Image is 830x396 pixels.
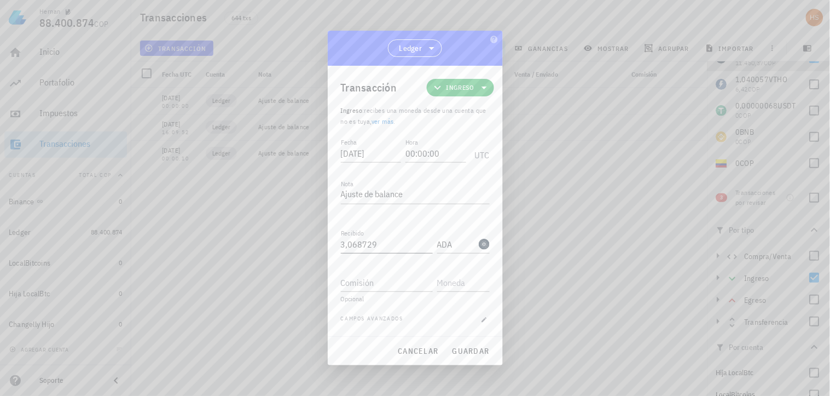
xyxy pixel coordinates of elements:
button: guardar [448,341,494,361]
p: : [341,105,490,127]
input: Moneda [437,236,477,253]
a: ver más [372,117,394,125]
span: Ingreso [341,106,363,114]
div: UTC [471,138,490,165]
input: Moneda [437,274,487,291]
div: Opcional [341,296,490,302]
label: Nota [341,180,353,188]
span: Ledger [399,43,422,54]
span: Ingreso [446,82,474,93]
label: Recibido [341,229,364,237]
div: Transacción [341,79,397,96]
span: Campos avanzados [341,314,404,325]
span: recibes una moneda desde una cuenta que no es tuya, . [341,106,487,125]
span: cancelar [397,346,438,356]
button: cancelar [393,341,443,361]
span: guardar [452,346,490,356]
div: ADA-icon [479,239,490,250]
label: Fecha [341,138,357,146]
label: Hora [405,138,418,146]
